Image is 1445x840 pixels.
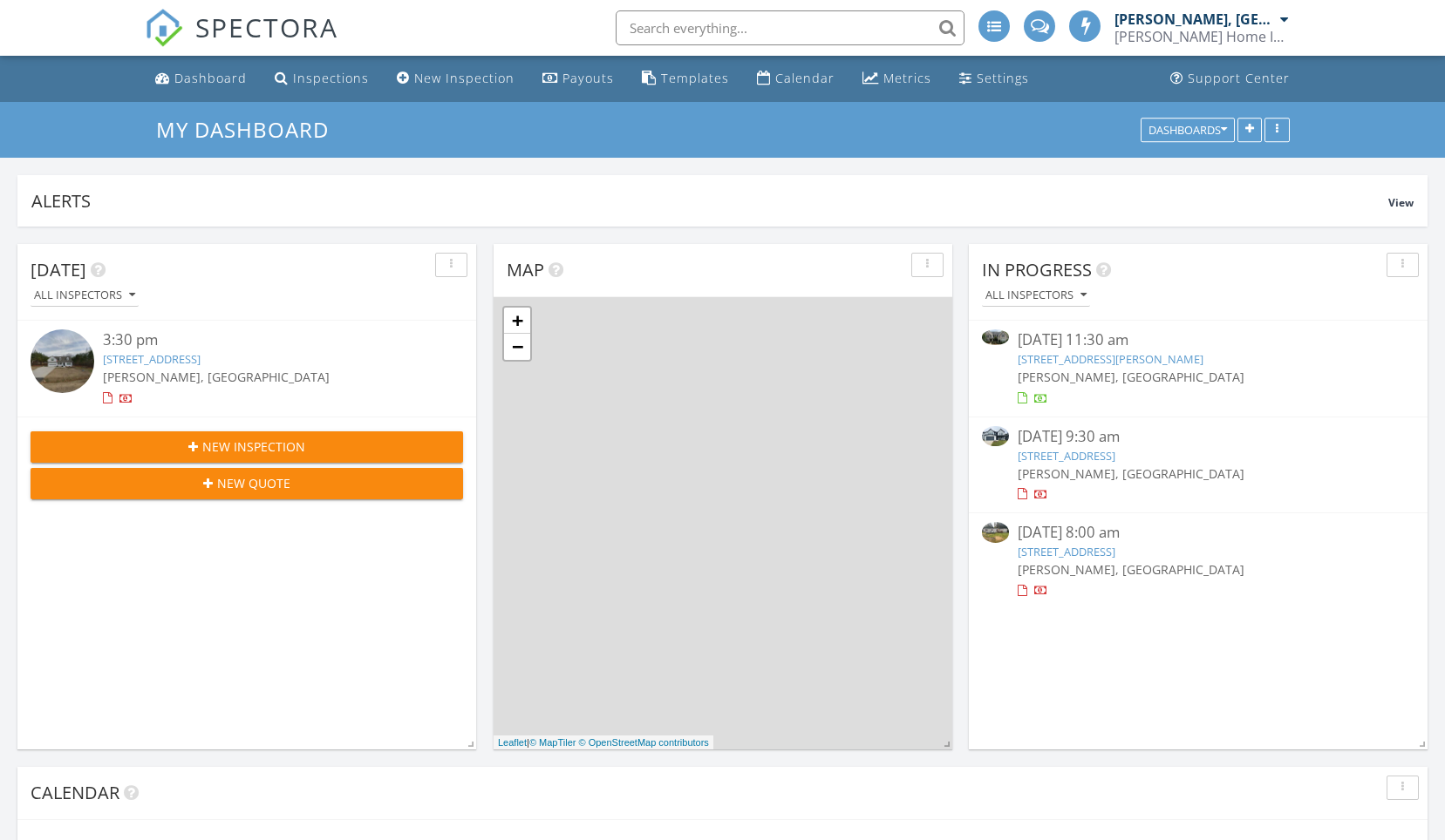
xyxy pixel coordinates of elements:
[982,329,1414,407] a: [DATE] 11:30 am [STREET_ADDRESS][PERSON_NAME] [PERSON_NAME], [GEOGRAPHIC_DATA]
[562,70,614,86] div: Payouts
[156,115,344,144] a: My Dashboard
[34,289,135,301] div: All Inspectors
[414,70,515,86] div: New Inspection
[1018,426,1378,448] div: [DATE] 9:30 am
[750,63,842,95] a: Calendar
[31,781,119,804] span: Calendar
[1141,118,1235,142] button: Dashboards
[661,70,729,86] div: Templates
[982,522,1414,600] a: [DATE] 8:00 am [STREET_ADDRESS] [PERSON_NAME], [GEOGRAPHIC_DATA]
[982,258,1092,281] span: In Progress
[148,63,254,95] a: Dashboard
[31,329,94,393] img: streetview
[1018,369,1244,385] span: [PERSON_NAME], [GEOGRAPHIC_DATA]
[1018,351,1203,367] a: [STREET_ADDRESS][PERSON_NAME]
[31,258,86,281] span: [DATE]
[1018,448,1115,464] a: [STREET_ADDRESS]
[494,735,713,750] div: |
[1149,124,1227,136] div: Dashboards
[1163,63,1297,95] a: Support Center
[1018,522,1378,544] div: [DATE] 8:00 am
[217,474,290,492] span: New Quote
[504,308,530,334] a: Zoom in
[293,70,369,86] div: Inspections
[982,329,1009,345] img: 9559749%2Fcover_photos%2FFi8YtYqDjCyw7px3bPSl%2Fsmall.jpg
[982,426,1414,504] a: [DATE] 9:30 am [STREET_ADDRESS] [PERSON_NAME], [GEOGRAPHIC_DATA]
[883,70,931,86] div: Metrics
[31,284,139,308] button: All Inspectors
[1114,10,1276,28] div: [PERSON_NAME], [GEOGRAPHIC_DATA]
[952,63,1036,95] a: Settings
[31,329,463,407] a: 3:30 pm [STREET_ADDRESS] [PERSON_NAME], [GEOGRAPHIC_DATA]
[1018,561,1244,578] span: [PERSON_NAME], [GEOGRAPHIC_DATA]
[31,189,1388,213] div: Alerts
[1388,195,1414,210] span: View
[145,24,338,60] a: SPECTORA
[982,284,1090,308] button: All Inspectors
[504,334,530,360] a: Zoom out
[1018,544,1115,559] a: [STREET_ADDRESS]
[390,63,521,95] a: New Inspection
[195,9,338,45] span: SPECTORA
[202,437,305,456] span: New Inspection
[103,369,330,385] span: [PERSON_NAME], [GEOGRAPHIC_DATA]
[174,70,247,86] div: Dashboard
[977,70,1029,86] div: Settings
[529,737,576,748] a: © MapTiler
[635,63,736,95] a: Templates
[498,737,527,748] a: Leaflet
[103,329,427,351] div: 3:30 pm
[1018,465,1244,482] span: [PERSON_NAME], [GEOGRAPHIC_DATA]
[507,258,544,281] span: Map
[1114,28,1289,45] div: Gortney Home Inspections, LLC
[1018,329,1378,351] div: [DATE] 11:30 am
[982,522,1009,542] img: 9573567%2Fcover_photos%2FPzcJWZFExz6Vod6ZUa4E%2Fsmall.jpg
[103,351,201,367] a: [STREET_ADDRESS]
[31,468,463,499] button: New Quote
[616,10,964,45] input: Search everything...
[535,63,621,95] a: Payouts
[985,289,1087,301] div: All Inspectors
[579,737,709,748] a: © OpenStreetMap contributors
[775,70,835,86] div: Calendar
[855,63,938,95] a: Metrics
[1188,70,1290,86] div: Support Center
[31,431,463,463] button: New Inspection
[982,426,1009,446] img: 9567640%2Freports%2F436b72ae-1748-44fd-8bb8-40f3e6d8289c%2Fcover_photos%2FaoooE2I13tgc1AMQVjV5%2F...
[145,9,183,47] img: The Best Home Inspection Software - Spectora
[268,63,376,95] a: Inspections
